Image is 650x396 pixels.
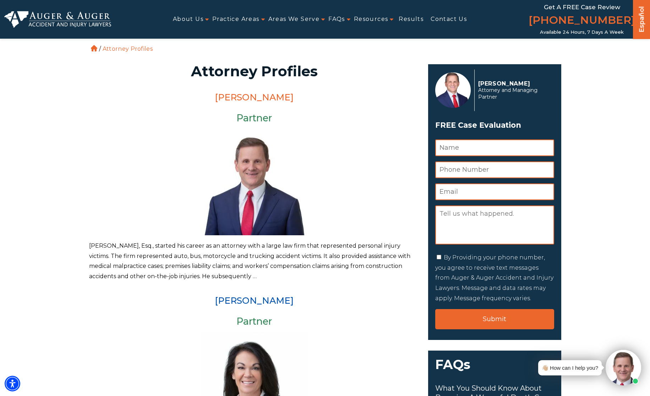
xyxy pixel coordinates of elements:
[435,309,554,329] input: Submit
[428,351,561,384] span: FAQs
[215,92,294,103] a: [PERSON_NAME]
[540,29,624,35] span: Available 24 Hours, 7 Days a Week
[201,129,307,235] img: Herbert Auger
[93,64,415,78] h1: Attorney Profiles
[606,350,641,385] img: Intaker widget Avatar
[435,139,554,156] input: Name
[435,254,553,302] label: By Providing your phone number, you agree to receive text messages from Auger & Auger Accident an...
[328,11,345,27] a: FAQs
[435,183,554,200] input: Email
[354,11,388,27] a: Resources
[212,11,260,27] a: Practice Areas
[5,376,20,391] div: Accessibility Menu
[215,295,294,306] a: [PERSON_NAME]
[4,11,111,27] img: Auger & Auger Accident and Injury Lawyers Logo
[431,11,467,27] a: Contact Us
[478,80,550,87] p: [PERSON_NAME]
[101,45,154,52] li: Attorney Profiles
[435,72,471,108] img: Herbert Auger
[399,11,424,27] a: Results
[529,12,635,29] a: [PHONE_NUMBER]
[435,161,554,178] input: Phone Number
[173,11,203,27] a: About Us
[89,113,420,123] h3: Partner
[542,363,598,373] div: 👋🏼 How can I help you?
[435,119,554,132] span: FREE Case Evaluation
[478,87,550,100] span: Attorney and Managing Partner
[89,241,420,282] p: [PERSON_NAME], Esq., started his career as an attorney with a large law firm that represented per...
[544,4,620,11] span: Get a FREE Case Review
[89,316,420,327] h3: Partner
[91,45,97,51] a: Home
[268,11,320,27] a: Areas We Serve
